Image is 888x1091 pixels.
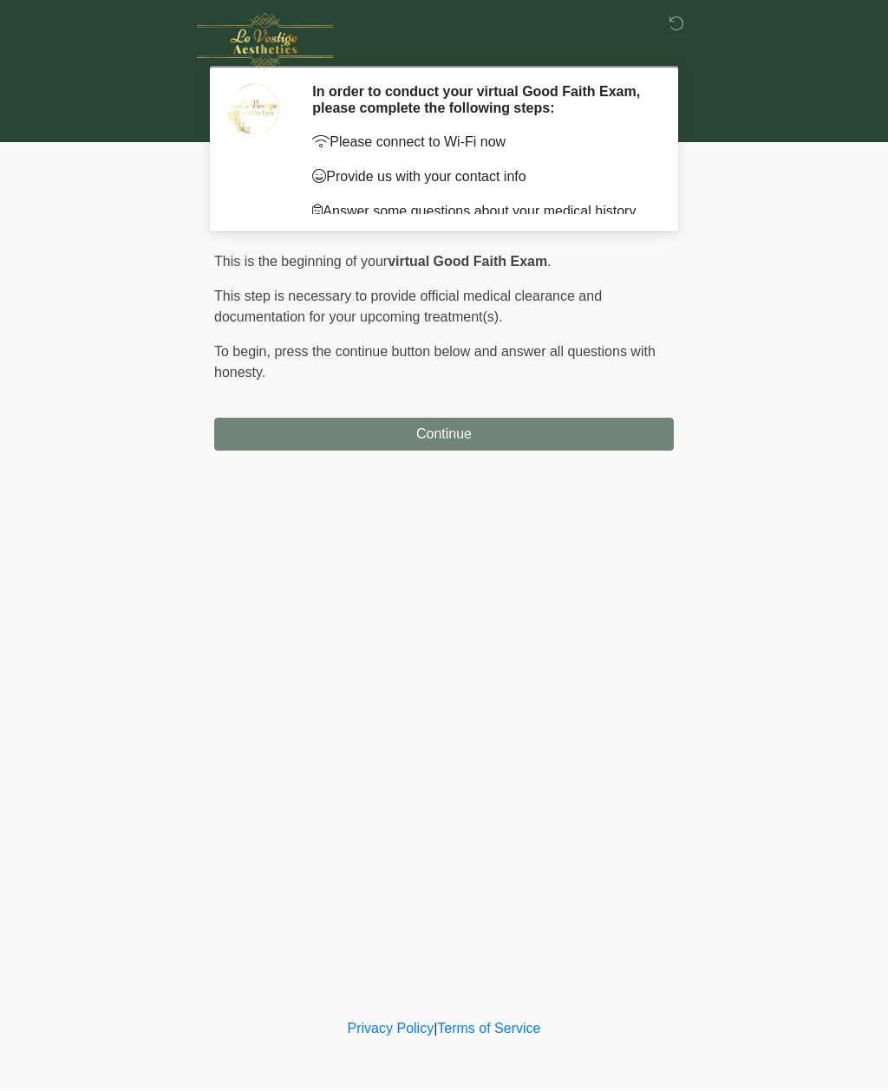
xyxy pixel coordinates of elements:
p: Answer some questions about your medical history [312,201,648,222]
span: This step is necessary to provide official medical clearance and documentation for your upcoming ... [214,289,602,324]
span: To begin, [214,344,274,359]
strong: virtual Good Faith Exam [388,254,547,269]
p: Please connect to Wi-Fi now [312,132,648,153]
h2: In order to conduct your virtual Good Faith Exam, please complete the following steps: [312,83,648,116]
span: press the continue button below and answer all questions with honesty. [214,344,656,380]
span: . [547,254,551,269]
p: Provide us with your contact info [312,166,648,187]
img: Agent Avatar [227,83,279,135]
a: Privacy Policy [348,1021,434,1036]
button: Continue [214,418,674,451]
span: This is the beginning of your [214,254,388,269]
a: | [434,1021,437,1036]
img: Le Vestige Aesthetics Logo [197,13,333,70]
a: Terms of Service [437,1021,540,1036]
